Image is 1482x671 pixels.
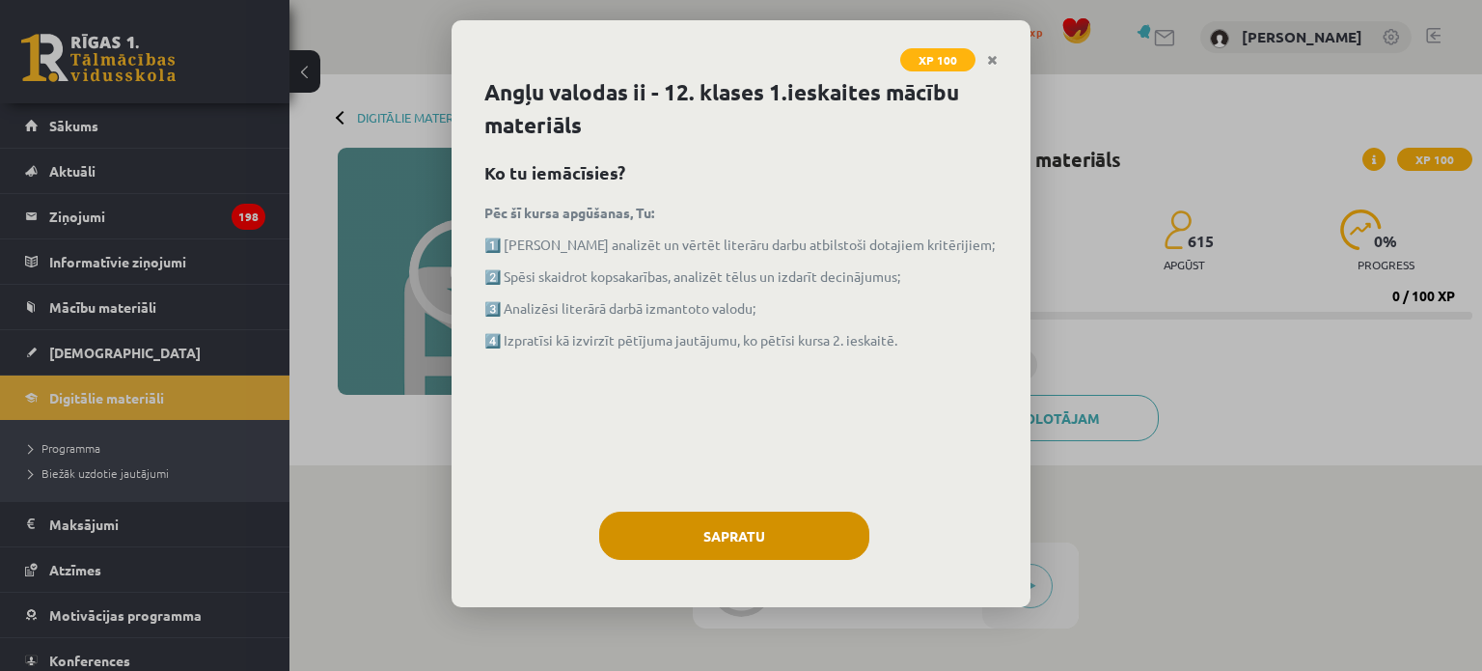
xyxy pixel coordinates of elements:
[484,204,654,221] strong: Pēc šī kursa apgūšanas, Tu:
[900,48,975,71] span: XP 100
[599,512,869,560] button: Sapratu
[484,235,998,255] p: 1️⃣ [PERSON_NAME] analizēt un vērtēt literāru darbu atbilstoši dotajiem kritērijiem;
[484,298,998,319] p: 3️⃣ Analizēsi literārā darbā izmantoto valodu;
[484,76,998,142] h1: Angļu valodas ii - 12. klases 1.ieskaites mācību materiāls
[975,42,1009,79] a: Close
[484,266,998,287] p: 2️⃣ Spēsi skaidrot kopsakarības, analizēt tēlus un izdarīt decinājumus;
[484,330,998,350] p: 4️⃣ Izpratīsi kā izvirzīt pētījuma jautājumu, ko pētīsi kursa 2. ieskaitē.
[484,159,998,185] h2: Ko tu iemācīsies?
